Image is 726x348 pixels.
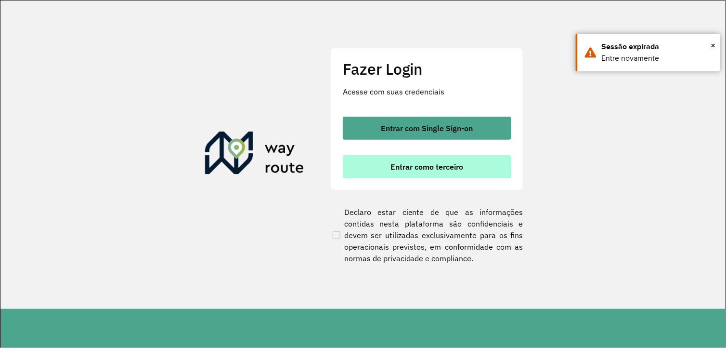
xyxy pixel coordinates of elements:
button: button [343,117,511,140]
button: button [343,155,511,178]
span: × [711,38,716,53]
div: Entre novamente [602,53,713,64]
div: Sessão expirada [602,41,713,53]
button: Close [711,38,716,53]
label: Declaro estar ciente de que as informações contidas nesta plataforma são confidenciais e devem se... [331,206,523,264]
span: Entrar como terceiro [391,163,464,171]
h2: Fazer Login [343,60,511,78]
span: Entrar com Single Sign-on [381,124,473,132]
img: Roteirizador AmbevTech [205,132,304,178]
p: Acesse com suas credenciais [343,86,511,97]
